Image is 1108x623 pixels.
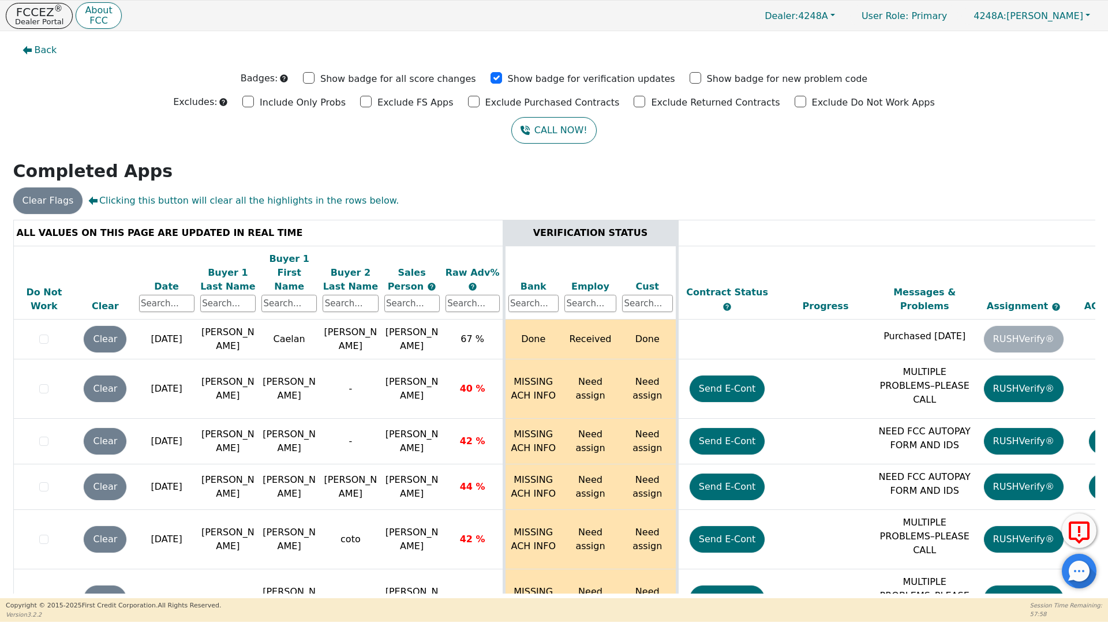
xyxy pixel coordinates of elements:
div: Employ [564,280,616,294]
span: 42 % [460,534,485,545]
p: Exclude Returned Contracts [651,96,780,110]
td: Done [619,320,677,359]
div: Cust [622,280,673,294]
td: Done [504,320,562,359]
input: Search... [261,295,317,312]
div: Bank [508,280,559,294]
p: NEED FCC AUTOPAY FORM AND IDS [878,425,971,452]
span: [PERSON_NAME] [974,10,1083,21]
p: MULTIPLE PROBLEMS–PLEASE CALL [878,516,971,557]
p: Include Only Probs [260,96,346,110]
button: Clear Flags [13,187,83,214]
p: About [85,6,112,15]
input: Search... [564,295,616,312]
td: Received [562,320,619,359]
span: Sales Person [388,267,427,292]
input: Search... [384,295,440,312]
button: AboutFCC [76,2,121,29]
td: MISSING ACH INFO [504,419,562,464]
td: [PERSON_NAME] [259,419,320,464]
p: Exclude Do Not Work Apps [812,96,935,110]
p: Copyright © 2015- 2025 First Credit Corporation. [6,601,221,611]
td: [DATE] [136,359,197,419]
td: Need assign [562,359,619,419]
td: [PERSON_NAME] [197,464,259,510]
a: FCCEZ®Dealer Portal [6,3,73,29]
button: Clear [84,586,126,612]
div: Date [139,280,194,294]
div: ALL VALUES ON THIS PAGE ARE UPDATED IN REAL TIME [17,226,500,240]
button: Dealer:4248A [753,7,847,25]
div: Messages & Problems [878,286,971,313]
div: Buyer 2 Last Name [323,266,378,294]
span: 44 % [460,481,485,492]
td: [PERSON_NAME] [259,510,320,569]
span: [PERSON_NAME] [385,527,439,551]
td: Need assign [619,464,677,510]
p: FCC [85,16,112,25]
strong: Completed Apps [13,161,173,181]
td: [PERSON_NAME] [197,320,259,359]
p: Purchased [DATE] [878,329,971,343]
button: Clear [84,526,126,553]
button: Send E-Cont [690,526,765,553]
p: MULTIPLE PROBLEMS–PLEASE CALL [878,575,971,617]
input: Search... [323,295,378,312]
p: Show badge for new problem code [707,72,868,86]
input: Search... [508,295,559,312]
button: RUSHVerify® [984,376,1064,402]
button: Clear [84,474,126,500]
td: [PERSON_NAME] [197,359,259,419]
button: Clear [84,428,126,455]
td: [DATE] [136,510,197,569]
td: [PERSON_NAME] [259,359,320,419]
span: 67 % [461,333,484,344]
p: Exclude Purchased Contracts [485,96,620,110]
span: [PERSON_NAME] [385,474,439,499]
span: [PERSON_NAME] [385,326,439,351]
button: Clear [84,376,126,402]
p: Excludes: [173,95,217,109]
span: 42 % [460,436,485,446]
a: User Role: Primary [850,5,959,27]
span: 4248A [765,10,828,21]
button: Report Error to FCC [1062,513,1096,548]
td: [PERSON_NAME] [320,464,381,510]
span: User Role : [862,10,908,21]
button: RUSHVerify® [984,474,1064,500]
td: Need assign [562,464,619,510]
span: Raw Adv% [446,267,500,278]
span: [PERSON_NAME] [385,429,439,453]
td: [DATE] [136,320,197,359]
div: Clear [77,299,133,313]
td: [PERSON_NAME] [197,419,259,464]
p: Show badge for verification updates [508,72,675,86]
p: Session Time Remaining: [1030,601,1102,610]
span: 4248A: [974,10,1006,21]
button: Clear [84,326,126,352]
td: Need assign [619,359,677,419]
p: FCCEZ [15,6,63,18]
td: Need assign [562,510,619,569]
p: Show badge for all score changes [320,72,476,86]
button: RUSHVerify® [984,526,1064,553]
p: NEED FCC AUTOPAY FORM AND IDS [878,470,971,498]
td: [DATE] [136,464,197,510]
p: Primary [850,5,959,27]
button: Send E-Cont [690,428,765,455]
button: RUSHVerify® [984,428,1064,455]
div: Buyer 1 First Name [261,252,317,294]
td: [PERSON_NAME] [259,464,320,510]
p: Dealer Portal [15,18,63,25]
button: Send E-Cont [690,376,765,402]
td: [PERSON_NAME] [197,510,259,569]
p: Exclude FS Apps [377,96,454,110]
button: Send E-Cont [690,586,765,612]
div: VERIFICATION STATUS [508,226,673,240]
td: coto [320,510,381,569]
input: Search... [622,295,673,312]
button: 4248A:[PERSON_NAME] [961,7,1102,25]
td: [PERSON_NAME] [320,320,381,359]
